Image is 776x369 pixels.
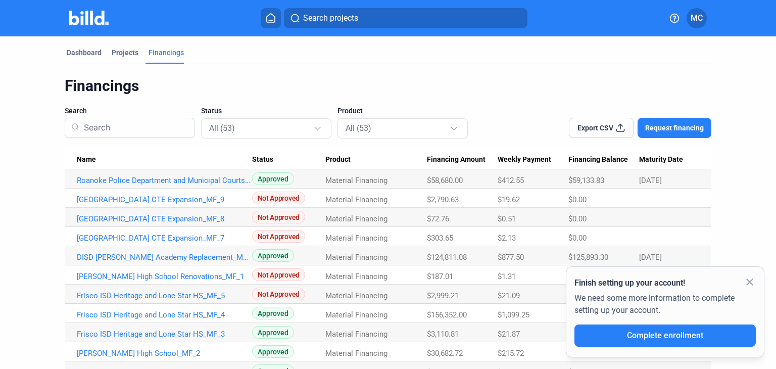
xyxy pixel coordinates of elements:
span: [DATE] [639,253,662,262]
span: $30,682.72 [427,349,463,358]
span: $72.76 [427,214,449,223]
span: Approved [252,249,294,262]
a: [GEOGRAPHIC_DATA] CTE Expansion_MF_8 [77,214,252,223]
a: DISD [PERSON_NAME] Academy Replacement_MF_2 [77,253,252,262]
span: Complete enrollment [627,331,703,340]
span: [DATE] [639,176,662,185]
span: Financing Balance [568,155,628,164]
span: Material Financing [325,310,387,319]
span: Financing Amount [427,155,486,164]
span: $1.31 [498,272,516,281]
div: Weekly Payment [498,155,568,164]
span: Search [65,106,87,116]
span: $2,999.21 [427,291,459,300]
div: Financing Amount [427,155,498,164]
div: Dashboard [67,48,102,58]
span: Product [337,106,363,116]
input: Search [80,115,188,141]
span: Not Approved [252,288,305,300]
span: $0.00 [568,195,587,204]
button: Complete enrollment [574,325,756,347]
span: $877.50 [498,253,524,262]
span: Not Approved [252,230,305,243]
span: Material Financing [325,272,387,281]
span: Material Financing [325,195,387,204]
div: Financings [65,76,711,96]
span: $125,893.30 [568,253,608,262]
mat-icon: close [744,276,756,288]
span: Material Financing [325,349,387,358]
a: [PERSON_NAME] High School Renovations_MF_1 [77,272,252,281]
span: Material Financing [325,234,387,243]
span: $2.13 [498,234,516,243]
button: Search projects [284,8,527,28]
span: Material Financing [325,291,387,300]
span: Material Financing [325,176,387,185]
span: $215.72 [498,349,524,358]
a: Frisco ISD Heritage and Lone Star HS_MF_5 [77,291,252,300]
div: Maturity Date [639,155,699,164]
button: Request financing [638,118,711,138]
span: Maturity Date [639,155,683,164]
a: [GEOGRAPHIC_DATA] CTE Expansion_MF_7 [77,234,252,243]
span: Not Approved [252,268,305,281]
a: [GEOGRAPHIC_DATA] CTE Expansion_MF_9 [77,195,252,204]
span: $0.00 [568,234,587,243]
a: Roanoke Police Department and Municipal Courts_MF_4 [77,176,252,185]
span: $21.09 [498,291,520,300]
span: Export CSV [577,123,613,133]
span: $124,811.08 [427,253,467,262]
span: Approved [252,307,294,319]
span: Not Approved [252,211,305,223]
span: $0.51 [498,214,516,223]
button: MC [687,8,707,28]
span: $1,099.25 [498,310,529,319]
mat-select-trigger: All (53) [346,123,371,133]
span: Status [201,106,222,116]
span: $58,680.00 [427,176,463,185]
div: Financings [149,48,184,58]
span: $412.55 [498,176,524,185]
span: Product [325,155,351,164]
span: MC [691,12,703,24]
div: Financing Balance [568,155,639,164]
span: $0.00 [568,214,587,223]
div: Name [77,155,252,164]
div: Status [252,155,326,164]
a: Frisco ISD Heritage and Lone Star HS_MF_3 [77,330,252,339]
span: $3,110.81 [427,330,459,339]
img: Billd Company Logo [69,11,109,25]
span: Status [252,155,273,164]
div: Product [325,155,427,164]
span: $2,790.63 [427,195,459,204]
span: $59,133.83 [568,176,604,185]
span: $156,352.00 [427,310,467,319]
a: [PERSON_NAME] High School_MF_2 [77,349,252,358]
span: $187.01 [427,272,453,281]
div: Finish setting up your account! [574,277,756,289]
span: Material Financing [325,253,387,262]
span: Not Approved [252,192,305,204]
span: $303.65 [427,234,453,243]
mat-select-trigger: All (53) [209,123,235,133]
span: $19.62 [498,195,520,204]
span: Request financing [645,123,704,133]
span: Name [77,155,96,164]
span: $21.87 [498,330,520,339]
span: Search projects [303,12,358,24]
div: Projects [112,48,138,58]
span: Weekly Payment [498,155,551,164]
span: Approved [252,326,294,339]
span: Material Financing [325,214,387,223]
span: Approved [252,172,294,185]
div: We need some more information to complete setting up your account. [574,289,756,325]
a: Frisco ISD Heritage and Lone Star HS_MF_4 [77,310,252,319]
button: Export CSV [569,118,634,138]
span: Material Financing [325,330,387,339]
span: Approved [252,345,294,358]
